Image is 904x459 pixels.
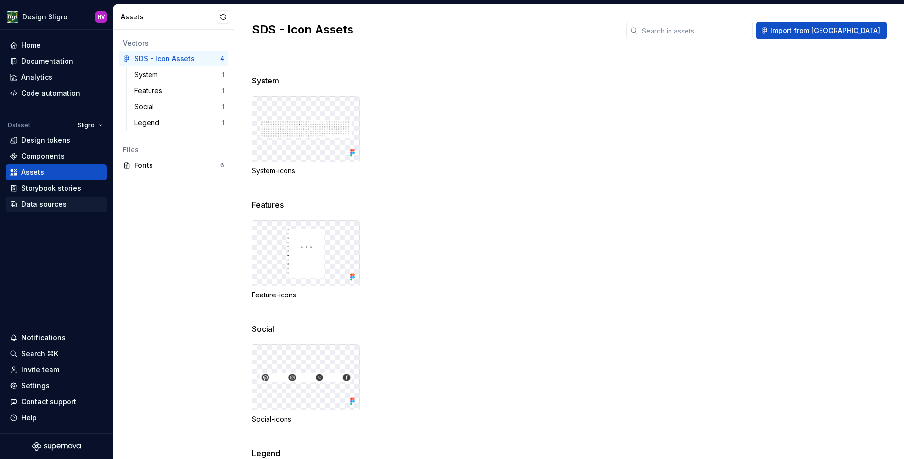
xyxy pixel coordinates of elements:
a: Fonts6 [119,158,228,173]
div: Design Sligro [22,12,67,22]
span: Import from [GEOGRAPHIC_DATA] [770,26,880,35]
a: Storybook stories [6,180,107,196]
div: Social [134,102,158,112]
a: Code automation [6,85,107,101]
a: Home [6,37,107,53]
div: Dataset [8,121,30,129]
div: System [134,70,162,80]
div: System-icons [252,166,360,176]
a: Components [6,148,107,164]
div: Features [134,86,166,96]
div: Feature-icons [252,290,360,300]
a: Settings [6,378,107,393]
span: Legend [252,447,280,459]
a: Features1 [131,83,228,98]
div: Help [21,413,37,423]
div: Components [21,151,65,161]
div: Fonts [134,161,220,170]
button: Help [6,410,107,426]
input: Search in assets... [638,22,753,39]
div: 4 [220,55,224,63]
button: Import from [GEOGRAPHIC_DATA] [756,22,887,39]
a: Documentation [6,53,107,69]
span: Sligro [78,121,95,129]
a: Analytics [6,69,107,85]
div: NV [98,13,105,21]
div: SDS - Icon Assets [134,54,195,64]
a: Social1 [131,99,228,115]
div: Design tokens [21,135,70,145]
a: Invite team [6,362,107,377]
button: Notifications [6,330,107,345]
div: Invite team [21,365,59,375]
button: Sligro [73,118,107,132]
button: Design SligroNV [2,6,111,27]
a: Assets [6,164,107,180]
a: Legend1 [131,115,228,131]
div: 1 [222,119,224,127]
button: Search ⌘K [6,346,107,361]
div: Analytics [21,72,52,82]
div: 1 [222,71,224,79]
div: Files [123,145,224,155]
h2: SDS - Icon Assets [252,22,615,37]
button: Contact support [6,394,107,410]
div: Notifications [21,333,66,343]
span: Social [252,323,274,335]
div: Search ⌘K [21,349,58,359]
div: Legend [134,118,163,128]
span: System [252,75,279,86]
div: Assets [21,167,44,177]
div: Social-icons [252,414,360,424]
div: Storybook stories [21,183,81,193]
a: SDS - Icon Assets4 [119,51,228,66]
a: System1 [131,67,228,82]
div: 6 [220,162,224,169]
div: Settings [21,381,50,391]
svg: Supernova Logo [32,442,81,451]
div: Documentation [21,56,73,66]
a: Design tokens [6,132,107,148]
div: Data sources [21,199,67,209]
img: 1515fa79-85a1-47b9-9547-3b635611c5f8.png [7,11,18,23]
div: 1 [222,87,224,95]
div: 1 [222,103,224,111]
div: Home [21,40,41,50]
span: Features [252,199,284,211]
div: Contact support [21,397,76,407]
a: Data sources [6,197,107,212]
div: Code automation [21,88,80,98]
div: Assets [121,12,217,22]
div: Vectors [123,38,224,48]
